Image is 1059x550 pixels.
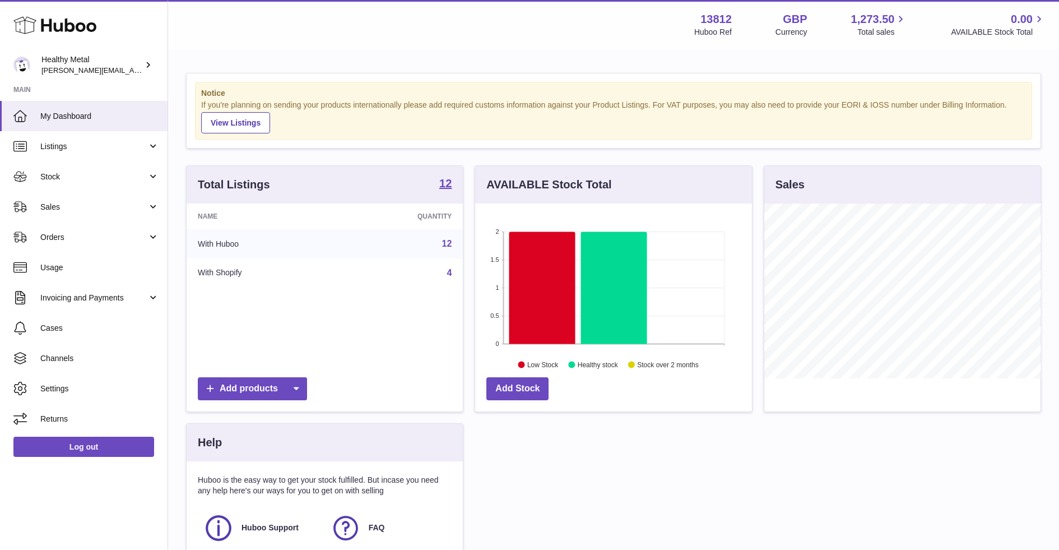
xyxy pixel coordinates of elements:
[198,475,452,496] p: Huboo is the easy way to get your stock fulfilled. But incase you need any help here's our ways f...
[241,523,299,533] span: Huboo Support
[775,177,805,192] h3: Sales
[201,88,1026,99] strong: Notice
[442,239,452,248] a: 12
[187,229,336,258] td: With Huboo
[13,57,30,73] img: jose@healthy-metal.com
[198,377,307,400] a: Add products
[40,353,159,364] span: Channels
[694,27,732,38] div: Huboo Ref
[336,204,463,229] th: Quantity
[851,12,895,27] span: 1,273.50
[40,111,159,122] span: My Dashboard
[40,232,147,243] span: Orders
[486,177,611,192] h3: AVAILABLE Stock Total
[187,204,336,229] th: Name
[40,414,159,424] span: Returns
[40,323,159,334] span: Cases
[439,178,452,191] a: 12
[13,437,154,457] a: Log out
[851,12,908,38] a: 1,273.50 Total sales
[40,262,159,273] span: Usage
[496,228,499,235] text: 2
[578,360,619,368] text: Healthy stock
[783,12,807,27] strong: GBP
[439,178,452,189] strong: 12
[40,293,147,303] span: Invoicing and Payments
[496,284,499,291] text: 1
[201,100,1026,133] div: If you're planning on sending your products internationally please add required customs informati...
[331,513,447,543] a: FAQ
[486,377,549,400] a: Add Stock
[1011,12,1033,27] span: 0.00
[201,112,270,133] a: View Listings
[638,360,699,368] text: Stock over 2 months
[40,141,147,152] span: Listings
[198,177,270,192] h3: Total Listings
[41,66,225,75] span: [PERSON_NAME][EMAIL_ADDRESS][DOMAIN_NAME]
[40,202,147,212] span: Sales
[951,12,1046,38] a: 0.00 AVAILABLE Stock Total
[496,340,499,347] text: 0
[527,360,559,368] text: Low Stock
[40,172,147,182] span: Stock
[369,523,385,533] span: FAQ
[198,435,222,450] h3: Help
[203,513,319,543] a: Huboo Support
[491,312,499,319] text: 0.5
[447,268,452,278] a: 4
[491,256,499,263] text: 1.5
[700,12,732,27] strong: 13812
[775,27,807,38] div: Currency
[857,27,907,38] span: Total sales
[41,54,142,76] div: Healthy Metal
[951,27,1046,38] span: AVAILABLE Stock Total
[187,258,336,288] td: With Shopify
[40,383,159,394] span: Settings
